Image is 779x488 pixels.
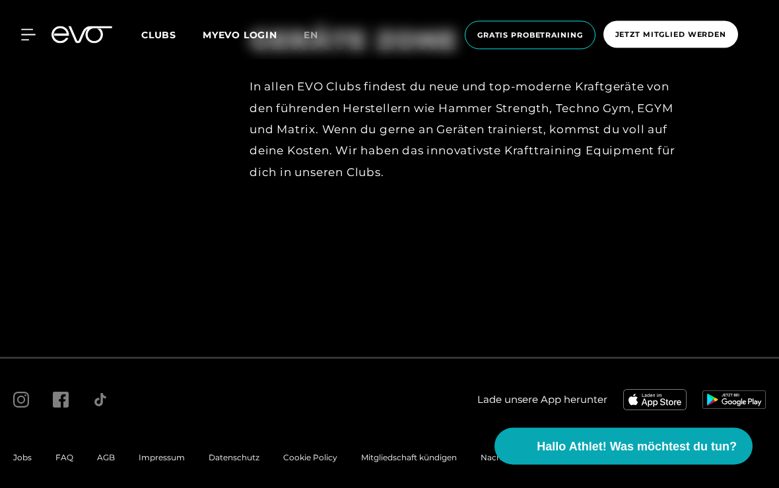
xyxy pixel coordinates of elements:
[494,428,753,465] button: Hallo Athlet! Was möchtest du tun?
[203,29,277,41] a: MYEVO LOGIN
[139,453,185,463] a: Impressum
[141,28,203,41] a: Clubs
[477,393,607,408] span: Lade unsere App herunter
[599,21,742,49] a: Jetzt Mitglied werden
[537,438,737,456] span: Hallo Athlet! Was möchtest du tun?
[13,453,32,463] a: Jobs
[209,453,259,463] a: Datenschutz
[361,453,457,463] a: Mitgliedschaft kündigen
[702,391,766,410] img: evofitness app
[461,21,599,49] a: Gratis Probetraining
[304,28,334,43] a: en
[141,29,176,41] span: Clubs
[615,29,726,40] span: Jetzt Mitglied werden
[55,453,73,463] a: FAQ
[304,29,318,41] span: en
[623,390,687,411] img: evofitness app
[97,453,115,463] a: AGB
[481,453,539,463] a: Nachhaltigkeit
[477,30,583,41] span: Gratis Probetraining
[283,453,337,463] a: Cookie Policy
[250,76,688,183] div: In allen EVO Clubs findest du neue und top-moderne Kraftgeräte von den führenden Herstellern wie ...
